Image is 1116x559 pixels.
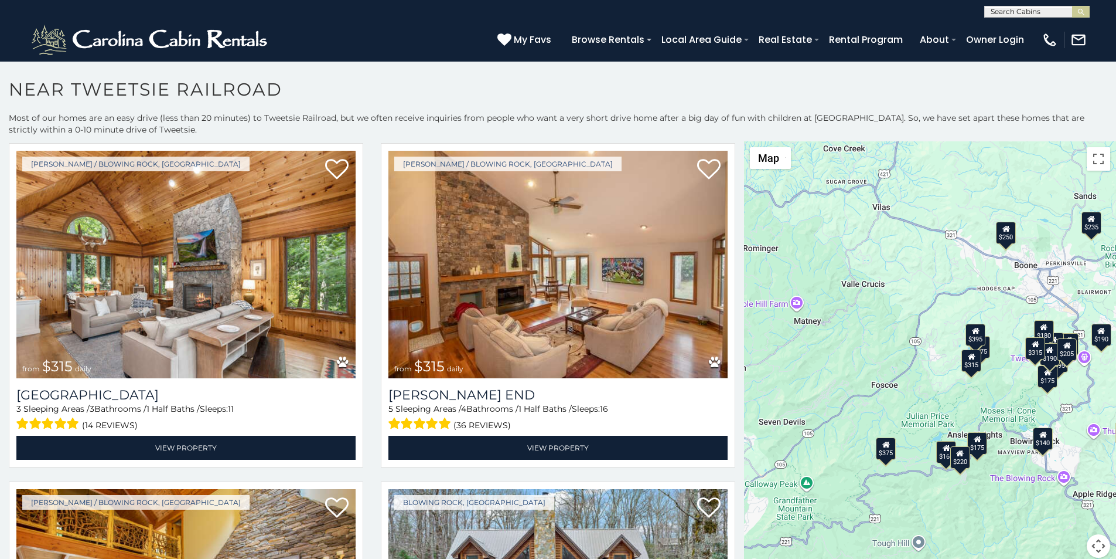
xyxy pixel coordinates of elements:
span: Map [758,152,779,164]
a: Chimney Island from $315 daily [16,151,356,378]
a: View Property [16,436,356,460]
a: [PERSON_NAME] / Blowing Rock, [GEOGRAPHIC_DATA] [394,157,622,171]
div: $675 [970,336,990,358]
h3: Chimney Island [16,387,356,403]
a: Add to favorites [325,496,349,521]
button: Change map style [750,147,791,169]
h3: Moss End [388,387,728,403]
a: [PERSON_NAME] End [388,387,728,403]
a: Owner Login [960,29,1030,50]
span: 3 [90,404,94,414]
div: $150 [1044,333,1064,355]
img: mail-regular-white.png [1070,32,1087,48]
span: 5 [388,404,393,414]
div: $190 [1091,324,1111,346]
span: $315 [414,358,445,375]
a: Add to favorites [697,496,721,521]
div: Sleeping Areas / Bathrooms / Sleeps: [388,403,728,433]
div: $180 [1034,320,1054,343]
div: $380 [1059,333,1079,355]
a: [GEOGRAPHIC_DATA] [16,387,356,403]
span: daily [447,364,463,373]
button: Toggle fullscreen view [1087,147,1110,171]
a: My Favs [497,32,554,48]
div: $190 [1040,343,1060,365]
a: Add to favorites [325,158,349,182]
span: daily [75,364,91,373]
a: Rental Program [823,29,909,50]
div: $315 [962,350,982,372]
div: $250 [996,222,1016,244]
a: Local Area Guide [656,29,748,50]
a: Moss End from $315 daily [388,151,728,378]
div: $175 [968,432,988,455]
div: $395 [966,324,986,346]
a: [PERSON_NAME] / Blowing Rock, [GEOGRAPHIC_DATA] [22,495,250,510]
a: [PERSON_NAME] / Blowing Rock, [GEOGRAPHIC_DATA] [22,157,250,171]
span: My Favs [514,32,551,47]
span: $315 [42,358,73,375]
div: $235 [1081,212,1101,234]
a: Real Estate [753,29,818,50]
span: from [22,364,40,373]
span: 4 [461,404,466,414]
div: $165 [937,441,957,463]
span: 16 [600,404,608,414]
span: 3 [16,404,21,414]
img: Moss End [388,151,728,378]
img: Chimney Island [16,151,356,378]
span: (14 reviews) [82,418,138,433]
div: $140 [1033,428,1053,450]
div: $205 [1057,338,1077,361]
a: About [914,29,955,50]
a: Blowing Rock, [GEOGRAPHIC_DATA] [394,495,554,510]
a: View Property [388,436,728,460]
div: $315 [1026,337,1046,360]
button: Map camera controls [1087,534,1110,558]
img: White-1-2.png [29,22,272,57]
div: $175 [1038,365,1058,388]
span: 1 Half Baths / [146,404,200,414]
span: from [394,364,412,373]
div: $220 [950,446,970,469]
div: $375 [876,438,896,460]
img: phone-regular-white.png [1042,32,1058,48]
span: (36 reviews) [453,418,511,433]
span: 11 [228,404,234,414]
a: Browse Rentals [566,29,650,50]
span: 1 Half Baths / [518,404,572,414]
div: Sleeping Areas / Bathrooms / Sleeps: [16,403,356,433]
